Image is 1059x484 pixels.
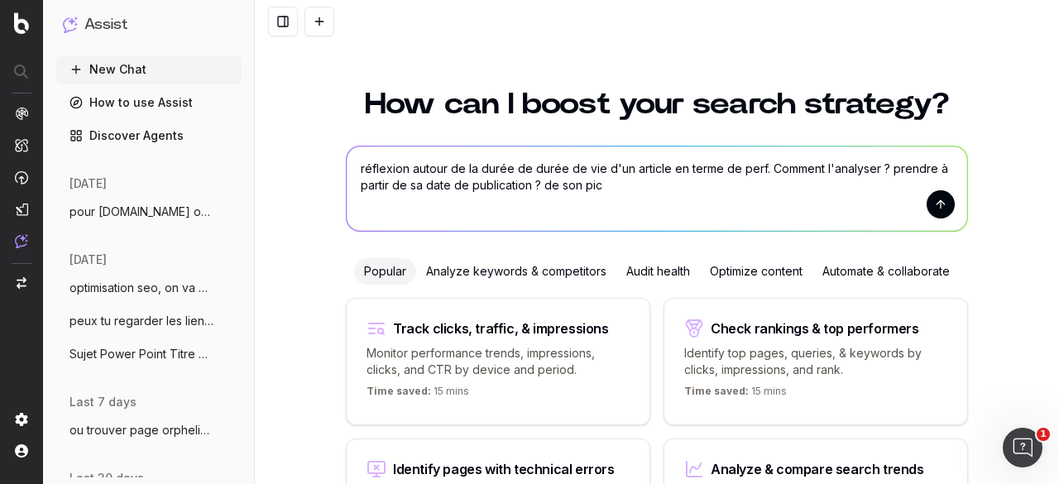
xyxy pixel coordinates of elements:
[14,12,29,34] img: Botify logo
[56,199,242,225] button: pour [DOMAIN_NAME] on va parler de données
[711,462,924,476] div: Analyze & compare search trends
[15,234,28,248] img: Assist
[1003,428,1042,467] iframe: Intercom live chat
[63,17,78,32] img: Assist
[700,258,812,285] div: Optimize content
[56,275,242,301] button: optimisation seo, on va mettre des métad
[56,341,242,367] button: Sujet Power Point Titre Discover Aide-mo
[84,13,127,36] h1: Assist
[416,258,616,285] div: Analyze keywords & competitors
[63,13,235,36] button: Assist
[69,422,215,438] span: ou trouver page orpheline liste
[15,444,28,458] img: My account
[684,345,947,378] p: Identify top pages, queries, & keywords by clicks, impressions, and rank.
[684,385,749,397] span: Time saved:
[69,280,215,296] span: optimisation seo, on va mettre des métad
[393,322,609,335] div: Track clicks, traffic, & impressions
[56,56,242,83] button: New Chat
[15,170,28,184] img: Activation
[393,462,615,476] div: Identify pages with technical errors
[346,89,968,119] h1: How can I boost your search strategy?
[711,322,919,335] div: Check rankings & top performers
[812,258,960,285] div: Automate & collaborate
[56,308,242,334] button: peux tu regarder les liens entrants, sor
[367,385,469,405] p: 15 mins
[15,138,28,152] img: Intelligence
[616,258,700,285] div: Audit health
[354,258,416,285] div: Popular
[69,175,107,192] span: [DATE]
[69,394,137,410] span: last 7 days
[56,417,242,443] button: ou trouver page orpheline liste
[347,146,967,231] textarea: réflexion autour de la durée de durée de vie d'un article en terme de perf. Comment l'analyser ? ...
[17,277,26,289] img: Switch project
[1037,428,1050,441] span: 1
[15,107,28,120] img: Analytics
[56,122,242,149] a: Discover Agents
[69,204,215,220] span: pour [DOMAIN_NAME] on va parler de données
[69,252,107,268] span: [DATE]
[684,385,787,405] p: 15 mins
[367,345,630,378] p: Monitor performance trends, impressions, clicks, and CTR by device and period.
[56,89,242,116] a: How to use Assist
[69,313,215,329] span: peux tu regarder les liens entrants, sor
[15,203,28,216] img: Studio
[15,413,28,426] img: Setting
[69,346,215,362] span: Sujet Power Point Titre Discover Aide-mo
[367,385,431,397] span: Time saved:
